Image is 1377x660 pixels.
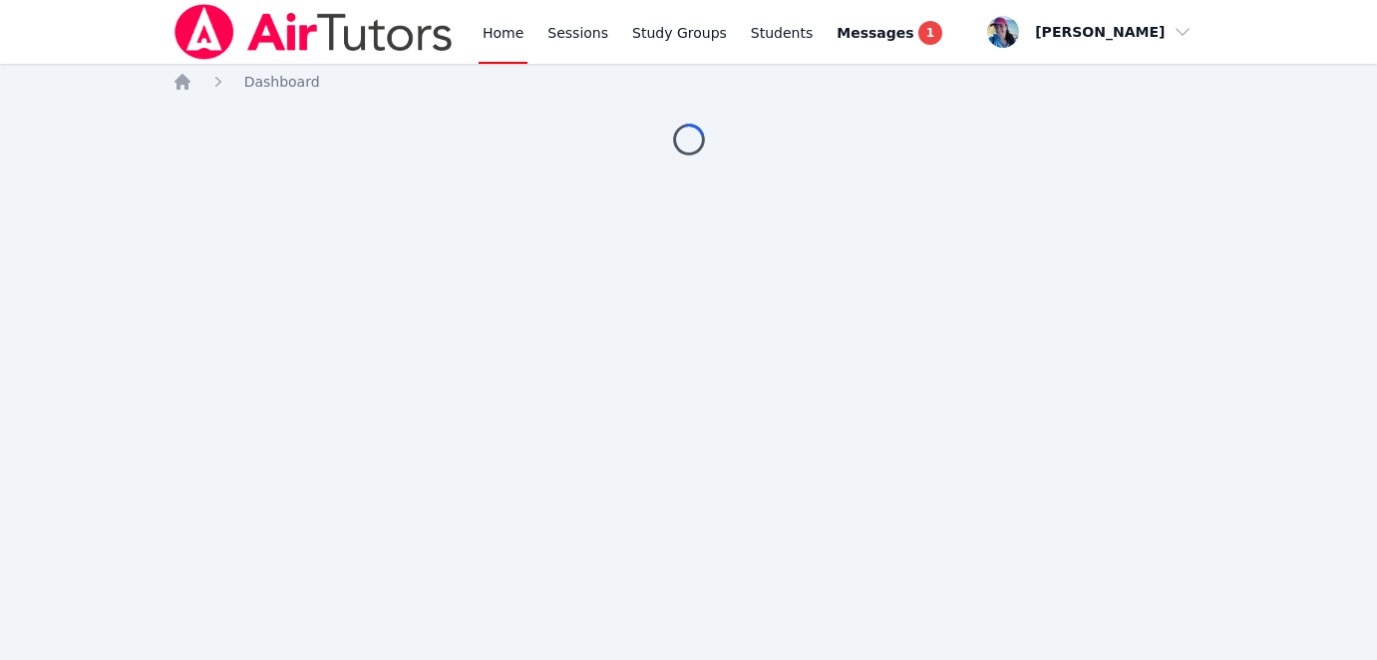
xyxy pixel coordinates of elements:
[837,23,913,43] span: Messages
[918,21,942,45] span: 1
[244,72,320,92] a: Dashboard
[172,4,455,60] img: Air Tutors
[244,74,320,90] span: Dashboard
[172,72,1205,92] nav: Breadcrumb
